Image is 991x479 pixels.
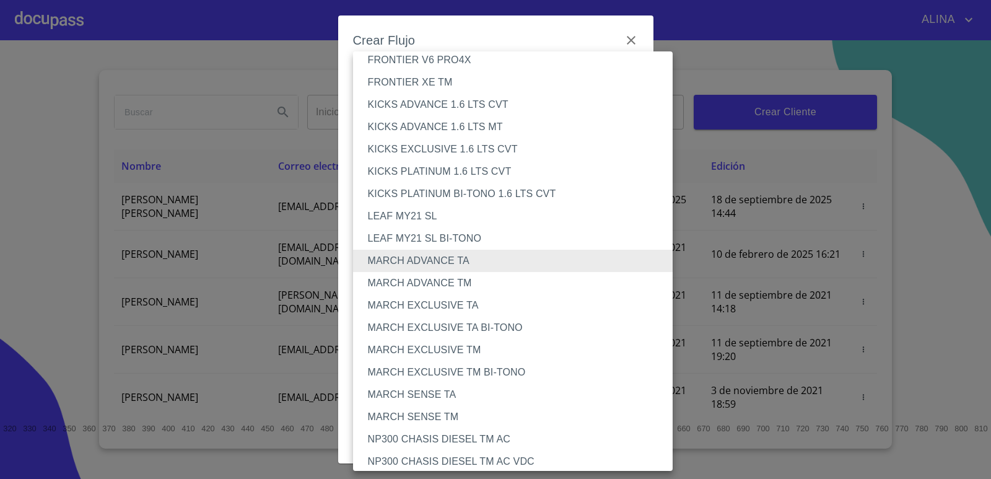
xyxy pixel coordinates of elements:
li: MARCH ADVANCE TM [353,272,683,294]
li: MARCH EXCLUSIVE TM [353,339,683,361]
li: MARCH EXCLUSIVE TA BI-TONO [353,317,683,339]
li: KICKS ADVANCE 1.6 LTS MT [353,116,683,138]
li: KICKS PLATINUM BI-TONO 1.6 LTS CVT [353,183,683,205]
li: FRONTIER XE TM [353,71,683,94]
li: KICKS EXCLUSIVE 1.6 LTS CVT [353,138,683,160]
li: NP300 CHASIS DIESEL TM AC [353,428,683,450]
li: FRONTIER V6 PRO4X [353,49,683,71]
li: NP300 CHASIS DIESEL TM AC VDC [353,450,683,473]
li: MARCH SENSE TA [353,384,683,406]
li: LEAF MY21 SL BI-TONO [353,227,683,250]
li: KICKS ADVANCE 1.6 LTS CVT [353,94,683,116]
li: MARCH EXCLUSIVE TA [353,294,683,317]
li: LEAF MY21 SL [353,205,683,227]
li: MARCH SENSE TM [353,406,683,428]
li: MARCH ADVANCE TA [353,250,683,272]
li: KICKS PLATINUM 1.6 LTS CVT [353,160,683,183]
li: MARCH EXCLUSIVE TM BI-TONO [353,361,683,384]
